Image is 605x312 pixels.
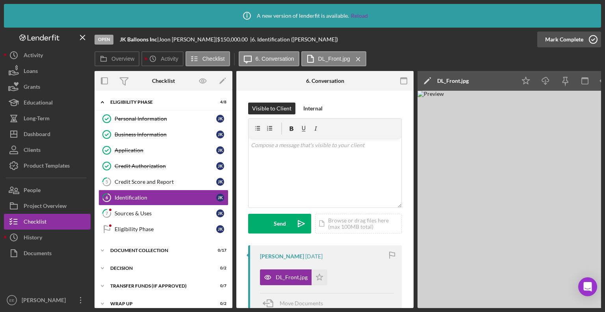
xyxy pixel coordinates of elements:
[4,110,91,126] button: Long-Term
[303,103,323,114] div: Internal
[115,226,216,232] div: Eligibility Phase
[545,32,583,47] div: Mark Complete
[115,147,216,153] div: Application
[274,214,286,234] div: Send
[252,103,291,114] div: Visible to Client
[95,35,113,45] div: Open
[351,13,368,19] a: Reload
[305,253,323,260] time: 2025-07-31 19:23
[212,248,226,253] div: 0 / 17
[98,158,228,174] a: Credit AuthorizationJK
[24,158,70,176] div: Product Templates
[98,142,228,158] a: ApplicationJK
[248,214,311,234] button: Send
[24,110,50,128] div: Long-Term
[111,56,134,62] label: Overview
[186,51,230,66] button: Checklist
[216,178,224,186] div: J K
[110,301,207,306] div: Wrap Up
[115,210,216,217] div: Sources & Uses
[4,63,91,79] button: Loans
[4,47,91,63] button: Activity
[4,158,91,174] a: Product Templates
[24,126,50,144] div: Dashboard
[239,51,299,66] button: 6. Conversation
[98,174,228,190] a: 5Credit Score and ReportJK
[578,277,597,296] div: Open Intercom Messenger
[9,298,15,303] text: EE
[216,225,224,233] div: J K
[212,266,226,271] div: 0 / 2
[437,78,469,84] div: DL_Front.jpg
[4,198,91,214] button: Project Overview
[260,269,327,285] button: DL_Front.jpg
[256,56,294,62] label: 6. Conversation
[216,162,224,170] div: J K
[237,6,368,26] div: A new version of lenderfit is available.
[202,56,225,62] label: Checklist
[216,194,224,202] div: J K
[115,163,216,169] div: Credit Authorization
[306,78,344,84] div: 6. Conversation
[98,221,228,237] a: Eligibility PhaseJK
[4,182,91,198] button: People
[4,142,91,158] a: Clients
[212,284,226,288] div: 0 / 7
[98,206,228,221] a: 7Sources & UsesJK
[106,195,108,200] tspan: 6
[4,126,91,142] button: Dashboard
[24,230,42,247] div: History
[115,179,216,185] div: Credit Score and Report
[24,63,38,81] div: Loans
[537,32,601,47] button: Mark Complete
[24,79,40,97] div: Grants
[318,56,350,62] label: DL_Front.jpg
[24,214,46,232] div: Checklist
[20,292,71,310] div: [PERSON_NAME]
[4,95,91,110] button: Educational
[98,190,228,206] a: 6IdentificationJK
[152,78,175,84] div: Checklist
[299,103,327,114] button: Internal
[217,36,250,43] div: $150,000.00
[4,79,91,95] button: Grants
[98,111,228,127] a: Personal InformationJK
[106,211,108,216] tspan: 7
[141,51,183,66] button: Activity
[216,115,224,123] div: J K
[24,198,67,216] div: Project Overview
[115,116,216,122] div: Personal Information
[216,131,224,138] div: J K
[120,36,159,43] div: |
[212,301,226,306] div: 0 / 2
[276,274,308,280] div: DL_Front.jpg
[120,36,157,43] b: JK Balloons Inc
[260,253,304,260] div: [PERSON_NAME]
[98,127,228,142] a: Business InformationJK
[4,230,91,245] button: History
[95,51,139,66] button: Overview
[4,245,91,261] button: Documents
[110,284,207,288] div: Transfer Funds (If Approved)
[216,209,224,217] div: J K
[216,146,224,154] div: J K
[250,36,338,43] div: | 6. Identification ([PERSON_NAME])
[110,100,207,105] div: Eligibility Phase
[161,56,178,62] label: Activity
[115,194,216,201] div: Identification
[24,182,41,200] div: People
[110,248,207,253] div: Document Collection
[212,100,226,105] div: 4 / 8
[4,214,91,230] button: Checklist
[106,179,108,184] tspan: 5
[159,36,217,43] div: Joon [PERSON_NAME] |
